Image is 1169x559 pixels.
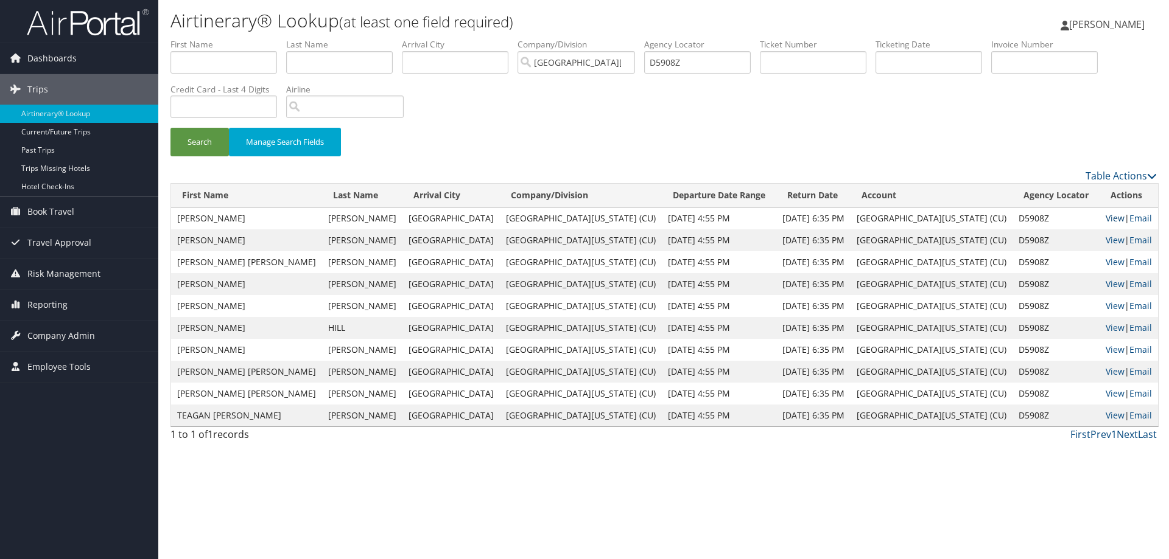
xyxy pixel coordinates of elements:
[27,259,100,289] span: Risk Management
[1100,339,1158,361] td: |
[1013,339,1100,361] td: D5908Z
[1111,428,1117,441] a: 1
[1129,256,1152,268] a: Email
[500,295,662,317] td: [GEOGRAPHIC_DATA][US_STATE] (CU)
[500,383,662,404] td: [GEOGRAPHIC_DATA][US_STATE] (CU)
[171,404,322,426] td: TEAGAN [PERSON_NAME]
[402,317,500,339] td: [GEOGRAPHIC_DATA]
[1129,366,1152,377] a: Email
[851,404,1013,426] td: [GEOGRAPHIC_DATA][US_STATE] (CU)
[1129,300,1152,311] a: Email
[662,383,776,404] td: [DATE] 4:55 PM
[229,128,341,156] button: Manage Search Fields
[286,38,402,50] label: Last Name
[1129,344,1152,355] a: Email
[1100,404,1158,426] td: |
[170,83,286,95] label: Credit Card - Last 4 Digits
[1117,428,1138,441] a: Next
[402,295,500,317] td: [GEOGRAPHIC_DATA]
[171,273,322,295] td: [PERSON_NAME]
[776,229,851,251] td: [DATE] 6:35 PM
[851,295,1013,317] td: [GEOGRAPHIC_DATA][US_STATE] (CU)
[1061,6,1157,43] a: [PERSON_NAME]
[500,207,662,229] td: [GEOGRAPHIC_DATA][US_STATE] (CU)
[1013,317,1100,339] td: D5908Z
[27,196,74,227] span: Book Travel
[171,295,322,317] td: [PERSON_NAME]
[27,8,149,36] img: airportal-logo.png
[402,383,500,404] td: [GEOGRAPHIC_DATA]
[1129,212,1152,224] a: Email
[1129,387,1152,399] a: Email
[851,317,1013,339] td: [GEOGRAPHIC_DATA][US_STATE] (CU)
[27,321,95,351] span: Company Admin
[1013,251,1100,273] td: D5908Z
[402,251,500,273] td: [GEOGRAPHIC_DATA]
[402,339,500,361] td: [GEOGRAPHIC_DATA]
[171,207,322,229] td: [PERSON_NAME]
[851,361,1013,383] td: [GEOGRAPHIC_DATA][US_STATE] (CU)
[662,339,776,361] td: [DATE] 4:55 PM
[776,207,851,229] td: [DATE] 6:35 PM
[776,383,851,404] td: [DATE] 6:35 PM
[644,38,760,50] label: Agency Locator
[27,290,68,320] span: Reporting
[851,273,1013,295] td: [GEOGRAPHIC_DATA][US_STATE] (CU)
[1106,234,1125,246] a: View
[402,361,500,383] td: [GEOGRAPHIC_DATA]
[322,184,402,207] th: Last Name: activate to sort column ascending
[776,184,851,207] th: Return Date: activate to sort column ascending
[776,295,851,317] td: [DATE] 6:35 PM
[851,339,1013,361] td: [GEOGRAPHIC_DATA][US_STATE] (CU)
[322,295,402,317] td: [PERSON_NAME]
[1129,409,1152,421] a: Email
[851,207,1013,229] td: [GEOGRAPHIC_DATA][US_STATE] (CU)
[322,339,402,361] td: [PERSON_NAME]
[662,207,776,229] td: [DATE] 4:55 PM
[518,38,644,50] label: Company/Division
[1129,278,1152,290] a: Email
[27,227,91,258] span: Travel Approval
[1013,273,1100,295] td: D5908Z
[402,404,500,426] td: [GEOGRAPHIC_DATA]
[170,128,229,156] button: Search
[662,317,776,339] td: [DATE] 4:55 PM
[1013,229,1100,251] td: D5908Z
[851,184,1013,207] th: Account: activate to sort column ascending
[322,404,402,426] td: [PERSON_NAME]
[1106,300,1125,311] a: View
[1106,212,1125,224] a: View
[776,339,851,361] td: [DATE] 6:35 PM
[402,184,500,207] th: Arrival City: activate to sort column ascending
[1100,251,1158,273] td: |
[1100,383,1158,404] td: |
[776,317,851,339] td: [DATE] 6:35 PM
[876,38,991,50] label: Ticketing Date
[171,317,322,339] td: [PERSON_NAME]
[991,38,1107,50] label: Invoice Number
[662,229,776,251] td: [DATE] 4:55 PM
[1106,387,1125,399] a: View
[170,427,404,448] div: 1 to 1 of records
[1106,322,1125,333] a: View
[1129,322,1152,333] a: Email
[322,317,402,339] td: HILL
[286,83,413,95] label: Airline
[322,229,402,251] td: [PERSON_NAME]
[402,38,518,50] label: Arrival City
[1138,428,1157,441] a: Last
[851,251,1013,273] td: [GEOGRAPHIC_DATA][US_STATE] (CU)
[500,404,662,426] td: [GEOGRAPHIC_DATA][US_STATE] (CU)
[322,207,402,229] td: [PERSON_NAME]
[662,404,776,426] td: [DATE] 4:55 PM
[402,207,500,229] td: [GEOGRAPHIC_DATA]
[1070,428,1090,441] a: First
[27,352,91,382] span: Employee Tools
[500,273,662,295] td: [GEOGRAPHIC_DATA][US_STATE] (CU)
[662,295,776,317] td: [DATE] 4:55 PM
[1013,404,1100,426] td: D5908Z
[322,361,402,383] td: [PERSON_NAME]
[1013,383,1100,404] td: D5908Z
[500,317,662,339] td: [GEOGRAPHIC_DATA][US_STATE] (CU)
[402,229,500,251] td: [GEOGRAPHIC_DATA]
